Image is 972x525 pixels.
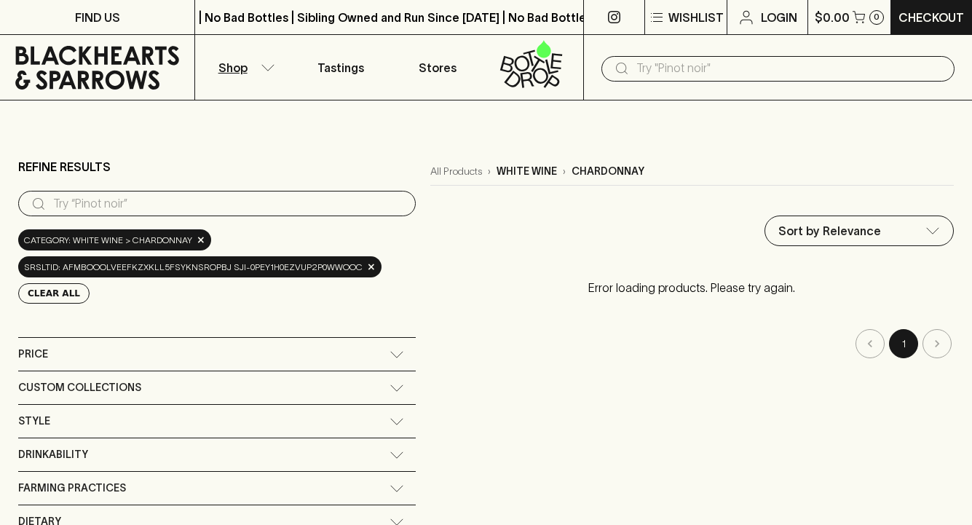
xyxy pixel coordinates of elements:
[778,222,881,240] p: Sort by Relevance
[367,259,376,275] span: ×
[430,329,954,358] nav: pagination navigation
[18,446,88,464] span: Drinkability
[218,59,248,76] p: Shop
[419,59,457,76] p: Stores
[24,233,192,248] span: Category: white wine > chardonnay
[18,479,126,497] span: Farming Practices
[636,57,943,80] input: Try "Pinot noir"
[563,164,566,179] p: ›
[18,405,416,438] div: Style
[18,371,416,404] div: Custom Collections
[75,9,120,26] p: FIND US
[18,379,141,397] span: Custom Collections
[18,412,50,430] span: Style
[430,164,482,179] a: All Products
[761,9,797,26] p: Login
[430,264,954,311] p: Error loading products. Please try again.
[18,438,416,471] div: Drinkability
[195,35,292,100] button: Shop
[292,35,389,100] a: Tastings
[24,260,363,275] span: srsltid: AfmBOooLvEeFkzxkLl5FSyKNsRoPBJ sjI-0PEY1H0EzvUP2p0wwOoC
[390,35,486,100] a: Stores
[765,216,953,245] div: Sort by Relevance
[18,158,111,175] p: Refine Results
[874,13,880,21] p: 0
[572,164,644,179] p: chardonnay
[497,164,557,179] p: white wine
[668,9,724,26] p: Wishlist
[898,9,964,26] p: Checkout
[815,9,850,26] p: $0.00
[889,329,918,358] button: page 1
[18,338,416,371] div: Price
[53,192,404,216] input: Try “Pinot noir”
[18,472,416,505] div: Farming Practices
[18,283,90,304] button: Clear All
[197,232,205,248] span: ×
[18,345,48,363] span: Price
[317,59,364,76] p: Tastings
[488,164,491,179] p: ›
